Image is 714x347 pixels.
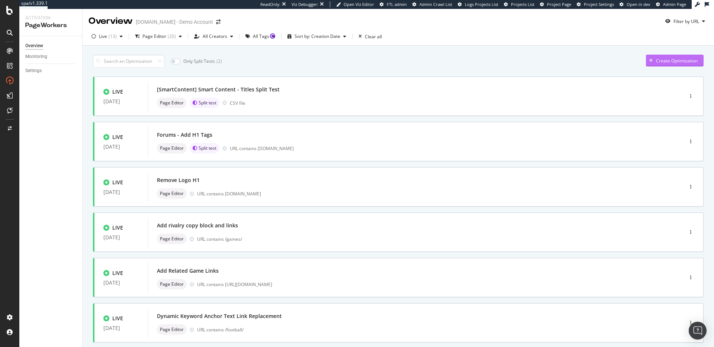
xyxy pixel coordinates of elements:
[157,131,212,139] div: Forums - Add H1 Tags
[465,1,498,7] span: Logs Projects List
[132,30,185,42] button: Page Editor(20)
[190,98,219,108] div: brand label
[191,30,236,42] button: All Creators
[540,1,571,7] a: Project Page
[656,1,686,7] a: Admin Page
[230,100,245,106] div: CSV file
[253,34,269,39] div: All Tags
[260,1,280,7] div: ReadOnly:
[216,58,222,64] div: ( 2 )
[136,18,213,26] div: [DOMAIN_NAME] - Demo Account
[160,282,184,286] span: Page Editor
[157,267,219,275] div: Add Related Game Links
[112,269,123,277] div: LIVE
[25,42,77,50] a: Overview
[112,88,123,95] div: LIVE
[269,33,276,39] div: Tooltip anchor
[157,98,187,108] div: neutral label
[504,1,534,7] a: Projects List
[157,324,187,335] div: neutral label
[344,1,374,7] span: Open Viz Editor
[103,189,139,195] div: [DATE]
[183,58,215,64] div: Only Split Tests
[25,42,43,50] div: Overview
[365,33,382,40] div: Clear all
[197,327,652,333] div: URL contains /football/
[284,30,349,42] button: Sort by: Creation Date
[412,1,452,7] a: Admin Crawl List
[103,234,139,240] div: [DATE]
[112,179,123,186] div: LIVE
[216,19,221,25] div: arrow-right-arrow-left
[25,67,77,75] a: Settings
[157,143,187,153] div: neutral label
[663,1,686,7] span: Admin Page
[25,67,42,75] div: Settings
[157,176,200,184] div: Remove Logo H1
[25,53,47,61] div: Monitoring
[157,86,280,93] div: [SmartContent] Smart Content - Titles Split Test
[197,191,652,197] div: URL contains [DOMAIN_NAME]
[199,101,216,105] span: Split test
[157,222,238,229] div: Add rivalry copy block and links
[160,191,184,196] span: Page Editor
[160,101,184,105] span: Page Editor
[157,312,282,320] div: Dynamic Keyword Anchor Text Link Replacement
[295,34,340,39] div: Sort by: Creation Date
[199,146,216,150] span: Split test
[112,224,123,231] div: LIVE
[584,1,614,7] span: Project Settings
[336,1,374,7] a: Open Viz Editor
[458,1,498,7] a: Logs Projects List
[419,1,452,7] span: Admin Crawl List
[157,234,187,244] div: neutral label
[197,281,652,288] div: URL contains [URL][DOMAIN_NAME]
[103,98,139,104] div: [DATE]
[577,1,614,7] a: Project Settings
[89,15,133,27] div: Overview
[673,18,699,25] div: Filter by URL
[203,34,227,39] div: All Creators
[103,280,139,286] div: [DATE]
[160,327,184,332] span: Page Editor
[620,1,650,7] a: Open in dev
[230,145,652,152] div: URL contains [DOMAIN_NAME]
[656,58,698,64] div: Create Optimization
[157,188,187,199] div: neutral label
[627,1,650,7] span: Open in dev
[103,325,139,331] div: [DATE]
[160,146,184,150] span: Page Editor
[689,322,707,340] div: Open Intercom Messenger
[157,279,187,289] div: neutral label
[89,30,126,42] button: Live(13)
[160,237,184,241] span: Page Editor
[142,34,166,39] div: Page Editor
[646,55,704,67] button: Create Optimization
[662,15,708,27] button: Filter by URL
[25,21,76,30] div: PageWorkers
[242,30,278,42] button: All Tags
[112,133,123,141] div: LIVE
[511,1,534,7] span: Projects List
[387,1,407,7] span: FTL admin
[103,144,139,150] div: [DATE]
[109,34,117,39] div: ( 13 )
[168,34,176,39] div: ( 20 )
[197,236,652,242] div: URL contains /games/
[190,143,219,153] div: brand label
[25,53,77,61] a: Monitoring
[93,55,164,68] input: Search an Optimization
[380,1,407,7] a: FTL admin
[356,30,382,42] button: Clear all
[292,1,318,7] div: Viz Debugger:
[99,34,107,39] div: Live
[547,1,571,7] span: Project Page
[25,15,76,21] div: Activation
[112,315,123,322] div: LIVE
